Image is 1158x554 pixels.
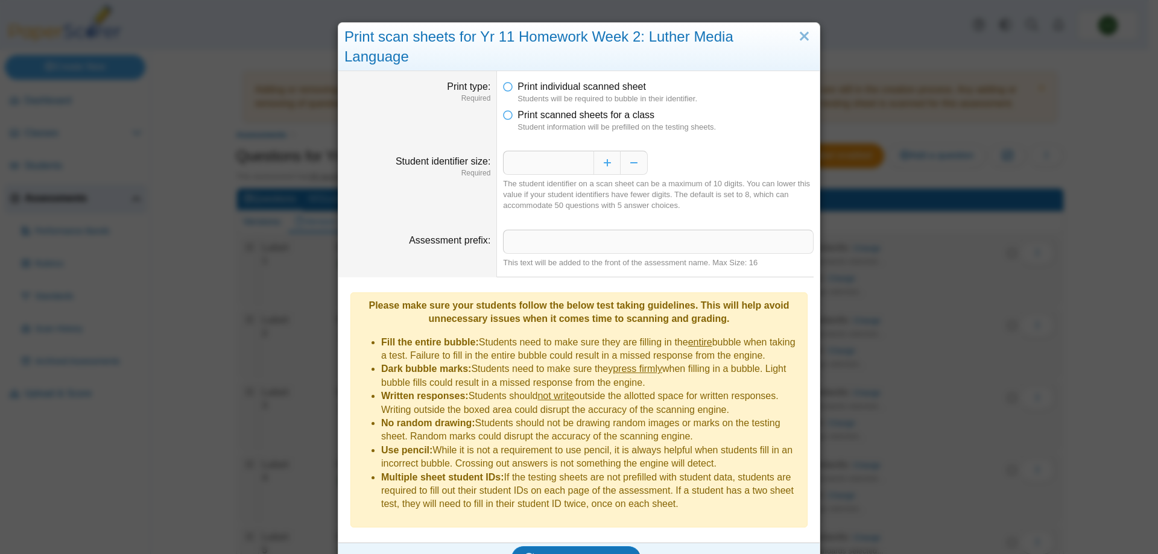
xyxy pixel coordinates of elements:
[381,418,475,428] b: No random drawing:
[517,81,646,92] span: Print individual scanned sheet
[381,445,432,455] b: Use pencil:
[381,362,801,389] li: Students need to make sure they when filling in a bubble. Light bubble fills could result in a mi...
[381,417,801,444] li: Students should not be drawing random images or marks on the testing sheet. Random marks could di...
[688,337,712,347] u: entire
[517,93,814,104] dfn: Students will be required to bubble in their identifier.
[381,336,801,363] li: Students need to make sure they are filling in the bubble when taking a test. Failure to fill in ...
[503,257,814,268] div: This text will be added to the front of the assessment name. Max Size: 16
[381,444,801,471] li: While it is not a requirement to use pencil, it is always helpful when students fill in an incorr...
[381,391,469,401] b: Written responses:
[381,337,479,347] b: Fill the entire bubble:
[344,93,490,104] dfn: Required
[593,151,621,175] button: Increase
[409,235,490,245] label: Assessment prefix
[795,27,814,47] a: Close
[613,364,662,374] u: press firmly
[381,472,504,482] b: Multiple sheet student IDs:
[517,110,654,120] span: Print scanned sheets for a class
[396,156,490,166] label: Student identifier size
[517,122,814,133] dfn: Student information will be prefilled on the testing sheets.
[381,471,801,511] li: If the testing sheets are not prefilled with student data, students are required to fill out thei...
[344,168,490,178] dfn: Required
[338,23,820,71] div: Print scan sheets for Yr 11 Homework Week 2: Luther Media Language
[447,81,490,92] label: Print type
[537,391,574,401] u: not write
[621,151,648,175] button: Decrease
[381,364,471,374] b: Dark bubble marks:
[381,389,801,417] li: Students should outside the allotted space for written responses. Writing outside the boxed area ...
[503,178,814,212] div: The student identifier on a scan sheet can be a maximum of 10 digits. You can lower this value if...
[369,300,789,324] b: Please make sure your students follow the below test taking guidelines. This will help avoid unne...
